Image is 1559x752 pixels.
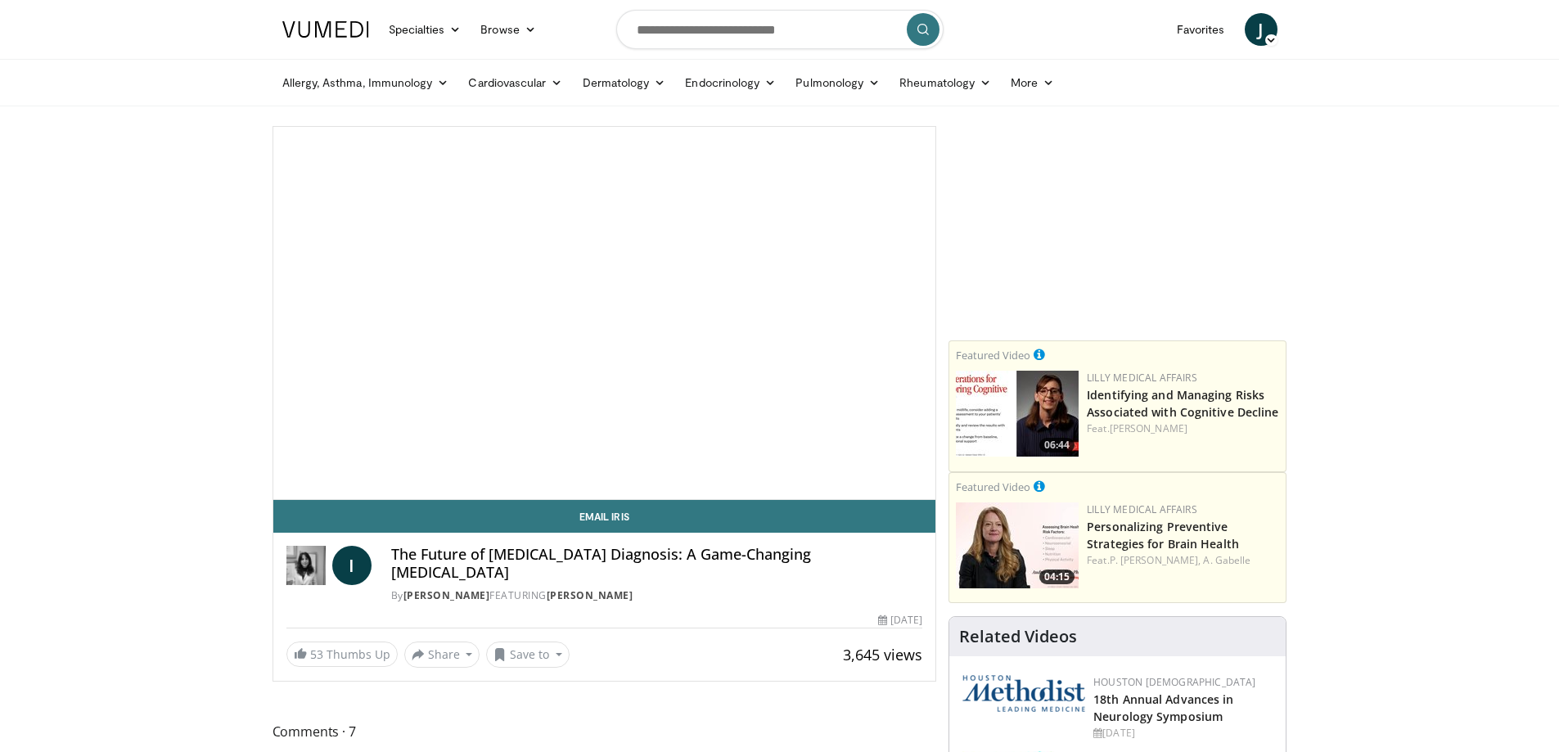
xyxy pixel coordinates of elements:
[282,21,369,38] img: VuMedi Logo
[956,371,1079,457] img: fc5f84e2-5eb7-4c65-9fa9-08971b8c96b8.jpg.150x105_q85_crop-smart_upscale.jpg
[956,502,1079,588] a: 04:15
[1093,675,1255,689] a: Houston [DEMOGRAPHIC_DATA]
[273,500,936,533] a: Email Iris
[273,721,937,742] span: Comments 7
[1245,13,1277,46] a: J
[959,627,1077,646] h4: Related Videos
[1087,519,1239,552] a: Personalizing Preventive Strategies for Brain Health
[956,480,1030,494] small: Featured Video
[1039,570,1075,584] span: 04:15
[310,646,323,662] span: 53
[1087,502,1197,516] a: Lilly Medical Affairs
[1093,691,1233,724] a: 18th Annual Advances in Neurology Symposium
[1110,421,1187,435] a: [PERSON_NAME]
[1087,421,1279,436] div: Feat.
[404,642,480,668] button: Share
[391,588,923,603] div: By FEATURING
[273,127,936,500] video-js: Video Player
[1001,66,1064,99] a: More
[286,546,326,585] img: Dr. Iris Gorfinkel
[616,10,944,49] input: Search topics, interventions
[1087,387,1278,420] a: Identifying and Managing Risks Associated with Cognitive Decline
[286,642,398,667] a: 53 Thumbs Up
[843,645,922,664] span: 3,645 views
[956,348,1030,362] small: Featured Video
[403,588,490,602] a: [PERSON_NAME]
[956,371,1079,457] a: 06:44
[995,126,1241,331] iframe: Advertisement
[1039,438,1075,453] span: 06:44
[786,66,890,99] a: Pulmonology
[379,13,471,46] a: Specialties
[890,66,1001,99] a: Rheumatology
[878,613,922,628] div: [DATE]
[1087,553,1279,568] div: Feat.
[458,66,572,99] a: Cardiovascular
[332,546,372,585] a: I
[675,66,786,99] a: Endocrinology
[573,66,676,99] a: Dermatology
[1167,13,1235,46] a: Favorites
[1110,553,1201,567] a: P. [PERSON_NAME],
[486,642,570,668] button: Save to
[1203,553,1250,567] a: A. Gabelle
[391,546,923,581] h4: The Future of [MEDICAL_DATA] Diagnosis: A Game-Changing [MEDICAL_DATA]
[962,675,1085,712] img: 5e4488cc-e109-4a4e-9fd9-73bb9237ee91.png.150x105_q85_autocrop_double_scale_upscale_version-0.2.png
[547,588,633,602] a: [PERSON_NAME]
[1087,371,1197,385] a: Lilly Medical Affairs
[1093,726,1273,741] div: [DATE]
[471,13,546,46] a: Browse
[273,66,459,99] a: Allergy, Asthma, Immunology
[956,502,1079,588] img: c3be7821-a0a3-4187-927a-3bb177bd76b4.png.150x105_q85_crop-smart_upscale.jpg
